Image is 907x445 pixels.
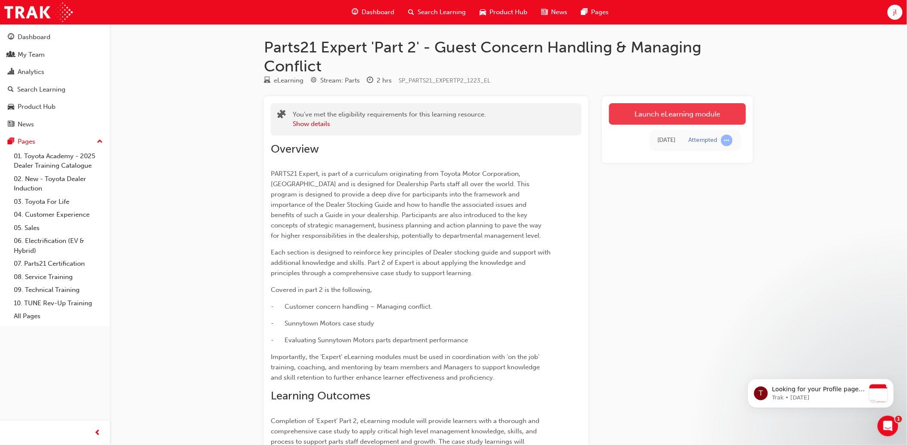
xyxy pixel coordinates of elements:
[658,135,676,145] div: Mon Aug 25 2025 13:42:07 GMT+1000 (Australian Eastern Standard Time)
[418,7,466,17] span: Search Learning
[271,336,468,344] span: - Evaluating Sunnytown Motors parts department performance
[10,297,106,310] a: 10. TUNE Rev-Up Training
[3,99,106,115] a: Product Hub
[534,3,574,21] a: news-iconNews
[271,303,432,310] span: - Customer concern handling – Managing conflict.
[3,28,106,134] button: DashboardMy TeamAnalyticsSearch LearningProduct HubNews
[271,319,374,327] span: - Sunnytown Motors case study
[97,136,103,147] span: up-icon
[293,119,330,129] button: Show details
[3,134,106,150] button: Pages
[17,85,65,95] div: Search Learning
[8,68,14,76] span: chart-icon
[3,82,106,98] a: Search Learning
[721,135,733,146] span: learningRecordVerb_ATTEMPT-icon
[8,138,14,146] span: pages-icon
[377,76,392,86] div: 2 hrs
[18,32,50,42] div: Dashboard
[264,77,270,85] span: learningResourceType_ELEARNING-icon
[735,362,907,422] iframe: Intercom notifications message
[541,7,548,18] span: news-icon
[271,249,552,277] span: Each section is designed to reinforce key principles of Dealer stocking guide and support with ad...
[551,7,567,17] span: News
[399,77,490,84] span: Learning resource code
[10,270,106,284] a: 08. Service Training
[293,110,486,129] div: You've met the eligibility requirements for this learning resource.
[878,416,898,436] iframe: Intercom live chat
[489,7,527,17] span: Product Hub
[609,103,746,125] a: Launch eLearning module
[8,34,14,41] span: guage-icon
[271,170,543,239] span: PARTS21 Expert, is part of a curriculum originating from Toyota Motor Corporation, [GEOGRAPHIC_DA...
[271,389,370,402] span: Learning Outcomes
[95,428,101,439] span: prev-icon
[345,3,401,21] a: guage-iconDashboard
[581,7,588,18] span: pages-icon
[10,208,106,221] a: 04. Customer Experience
[274,76,303,86] div: eLearning
[352,7,358,18] span: guage-icon
[408,7,414,18] span: search-icon
[591,7,609,17] span: Pages
[8,86,14,94] span: search-icon
[10,195,106,209] a: 03. Toyota For Life
[401,3,473,21] a: search-iconSearch Learning
[18,120,34,129] div: News
[264,75,303,86] div: Type
[895,416,902,423] span: 1
[4,3,73,22] img: Trak
[362,7,394,17] span: Dashboard
[480,7,486,18] span: car-icon
[10,234,106,257] a: 06. Electrification (EV & Hybrid)
[8,51,14,59] span: people-icon
[473,3,534,21] a: car-iconProduct Hub
[3,29,106,45] a: Dashboard
[8,121,14,129] span: news-icon
[574,3,616,21] a: pages-iconPages
[367,75,392,86] div: Duration
[10,172,106,195] a: 02. New - Toyota Dealer Induction
[3,47,106,63] a: My Team
[310,77,317,85] span: target-icon
[8,103,14,111] span: car-icon
[18,50,45,60] div: My Team
[271,142,319,156] span: Overview
[888,5,903,20] button: jl
[689,136,718,144] div: Attempted
[271,286,372,294] span: Covered in part 2 is the following,
[10,221,106,235] a: 05. Sales
[18,102,56,112] div: Product Hub
[310,75,360,86] div: Stream
[320,76,360,86] div: Stream: Parts
[367,77,373,85] span: clock-icon
[3,64,106,80] a: Analytics
[10,283,106,297] a: 09. Technical Training
[10,310,106,323] a: All Pages
[18,137,35,147] div: Pages
[18,67,44,77] div: Analytics
[10,257,106,270] a: 07. Parts21 Certification
[3,117,106,132] a: News
[264,38,753,75] h1: Parts21 Expert 'Part 2' - Guest Concern Handling & Managing Conflict
[277,110,286,120] span: puzzle-icon
[893,7,897,17] span: jl
[271,353,542,381] span: Importantly, the ‘Expert’ eLearning modules must be used in coordination with 'on the job' traini...
[10,150,106,172] a: 01. Toyota Academy - 2025 Dealer Training Catalogue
